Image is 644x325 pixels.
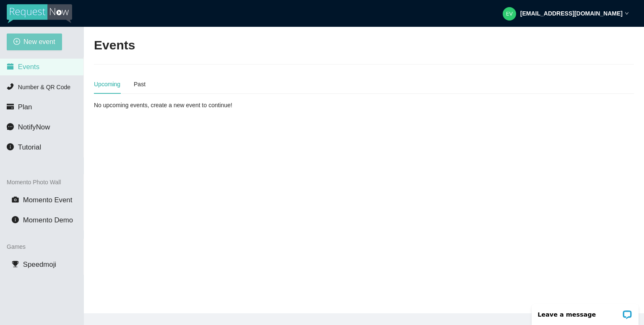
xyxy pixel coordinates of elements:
img: RequestNow [7,4,72,23]
strong: [EMAIL_ADDRESS][DOMAIN_NAME] [520,10,623,17]
span: info-circle [7,143,14,150]
img: 55f06193e34949f83d224e56d12eff66 [503,7,516,21]
span: calendar [7,63,14,70]
span: trophy [12,261,19,268]
button: plus-circleNew event [7,34,62,50]
span: New event [23,36,55,47]
div: No upcoming events, create a new event to continue! [94,101,270,110]
span: Tutorial [18,143,41,151]
span: Plan [18,103,32,111]
span: NotifyNow [18,123,50,131]
h2: Events [94,37,135,54]
span: Speedmoji [23,261,56,268]
span: down [625,11,629,15]
span: Momento Demo [23,216,73,224]
span: credit-card [7,103,14,110]
span: plus-circle [13,38,20,46]
span: Number & QR Code [18,84,70,90]
div: Upcoming [94,80,120,89]
iframe: LiveChat chat widget [526,299,644,325]
span: camera [12,196,19,203]
span: message [7,123,14,130]
span: info-circle [12,216,19,223]
span: Momento Event [23,196,73,204]
span: Events [18,63,39,71]
span: phone [7,83,14,90]
div: Past [134,80,145,89]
